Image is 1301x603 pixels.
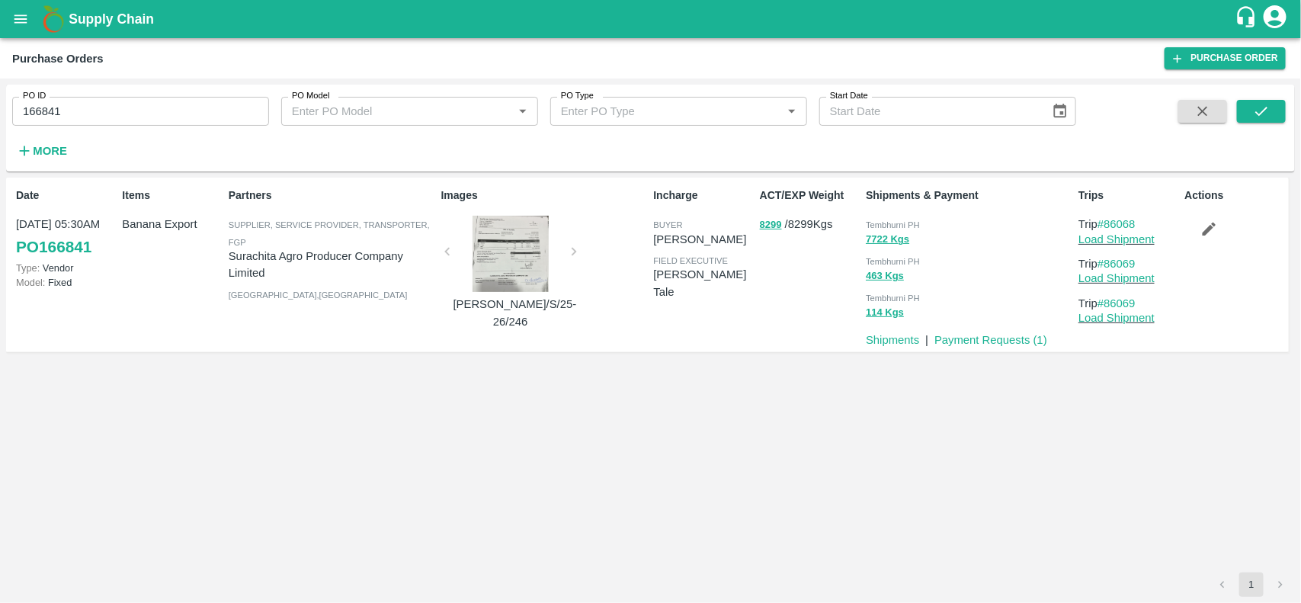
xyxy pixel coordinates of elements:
[1078,216,1178,233] p: Trip
[286,101,489,121] input: Enter PO Model
[1098,297,1136,310] a: #86069
[16,233,91,261] a: PO166841
[1185,188,1285,204] p: Actions
[866,220,920,229] span: Tembhurni PH
[919,326,928,348] div: |
[555,101,758,121] input: Enter PO Type
[1098,218,1136,230] a: #86068
[653,256,728,265] span: field executive
[782,101,802,121] button: Open
[866,231,909,249] button: 7722 Kgs
[1261,3,1289,35] div: account of current user
[1239,573,1264,597] button: page 1
[866,293,920,303] span: Tembhurni PH
[866,334,919,346] a: Shipments
[760,188,860,204] p: ACT/EXP Weight
[23,90,46,102] label: PO ID
[1078,188,1178,204] p: Trips
[1046,97,1075,126] button: Choose date
[1208,573,1295,597] nav: pagination navigation
[16,275,116,290] p: Fixed
[760,216,860,233] p: / 8299 Kgs
[1078,272,1155,284] a: Load Shipment
[69,8,1235,30] a: Supply Chain
[866,268,904,285] button: 463 Kgs
[453,296,568,330] p: [PERSON_NAME]/S/25-26/246
[229,220,430,246] span: Supplier, Service Provider, Transporter, FGP
[292,90,330,102] label: PO Model
[16,216,116,233] p: [DATE] 05:30AM
[934,334,1047,346] a: Payment Requests (1)
[1078,295,1178,312] p: Trip
[122,216,222,233] p: Banana Export
[866,257,920,266] span: Tembhurni PH
[866,188,1072,204] p: Shipments & Payment
[1078,233,1155,245] a: Load Shipment
[866,304,904,322] button: 114 Kgs
[12,97,269,126] input: Enter PO ID
[229,290,408,300] span: [GEOGRAPHIC_DATA] , [GEOGRAPHIC_DATA]
[16,188,116,204] p: Date
[819,97,1040,126] input: Start Date
[830,90,868,102] label: Start Date
[33,145,67,157] strong: More
[561,90,594,102] label: PO Type
[1078,255,1178,272] p: Trip
[653,220,682,229] span: buyer
[653,188,753,204] p: Incharge
[229,188,435,204] p: Partners
[1078,312,1155,324] a: Load Shipment
[16,261,116,275] p: Vendor
[513,101,533,121] button: Open
[229,248,435,282] p: Surachita Agro Producer Company Limited
[441,188,648,204] p: Images
[12,138,71,164] button: More
[760,217,782,234] button: 8299
[1098,258,1136,270] a: #86069
[653,231,753,248] p: [PERSON_NAME]
[16,262,40,274] span: Type:
[1165,47,1286,69] a: Purchase Order
[16,277,45,288] span: Model:
[12,49,104,69] div: Purchase Orders
[38,4,69,34] img: logo
[69,11,154,27] b: Supply Chain
[1235,5,1261,33] div: customer-support
[653,266,753,300] p: [PERSON_NAME] Tale
[122,188,222,204] p: Items
[3,2,38,37] button: open drawer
